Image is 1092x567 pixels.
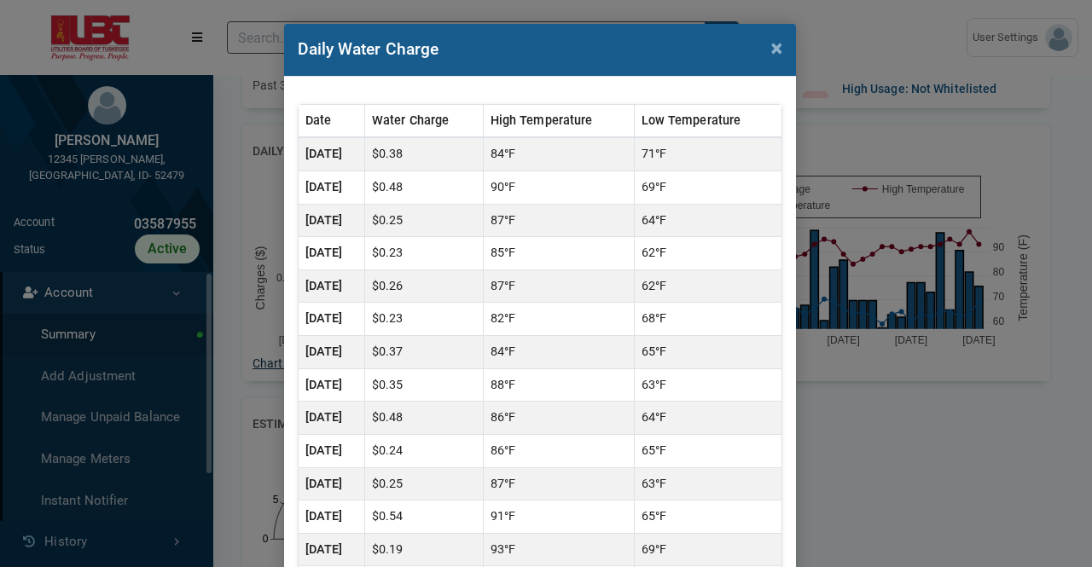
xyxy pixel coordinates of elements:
td: 63°F [634,368,781,402]
td: 86°F [483,434,634,467]
th: [DATE] [298,303,364,336]
th: [DATE] [298,402,364,435]
td: $0.23 [364,237,483,270]
td: $0.25 [364,204,483,237]
td: 90°F [483,171,634,205]
td: 91°F [483,500,634,534]
td: 69°F [634,533,781,566]
td: 65°F [634,336,781,369]
th: [DATE] [298,171,364,205]
th: Water Charge [364,104,483,137]
td: $0.48 [364,171,483,205]
td: 82°F [483,303,634,336]
td: 71°F [634,137,781,171]
th: [DATE] [298,434,364,467]
th: [DATE] [298,368,364,402]
td: 87°F [483,204,634,237]
span: × [771,36,782,60]
td: 87°F [483,269,634,303]
td: $0.35 [364,368,483,402]
td: $0.38 [364,137,483,171]
td: $0.26 [364,269,483,303]
h2: Daily Water Charge [298,38,439,62]
td: 69°F [634,171,781,205]
td: 84°F [483,137,634,171]
td: $0.37 [364,336,483,369]
td: $0.25 [364,467,483,500]
th: [DATE] [298,204,364,237]
th: Date [298,104,364,137]
td: 62°F [634,269,781,303]
th: [DATE] [298,336,364,369]
td: 64°F [634,402,781,435]
th: [DATE] [298,137,364,171]
td: $0.24 [364,434,483,467]
td: $0.54 [364,500,483,534]
td: 63°F [634,467,781,500]
td: 87°F [483,467,634,500]
td: 85°F [483,237,634,270]
th: [DATE] [298,269,364,303]
th: [DATE] [298,237,364,270]
td: $0.48 [364,402,483,435]
td: $0.23 [364,303,483,336]
td: 93°F [483,533,634,566]
th: Low Temperature [634,104,781,137]
th: High Temperature [483,104,634,137]
th: [DATE] [298,533,364,566]
td: 65°F [634,434,781,467]
td: 88°F [483,368,634,402]
button: Close [758,24,796,72]
td: 65°F [634,500,781,534]
td: 68°F [634,303,781,336]
th: [DATE] [298,467,364,500]
th: [DATE] [298,500,364,534]
td: 62°F [634,237,781,270]
td: $0.19 [364,533,483,566]
td: 84°F [483,336,634,369]
td: 86°F [483,402,634,435]
td: 64°F [634,204,781,237]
